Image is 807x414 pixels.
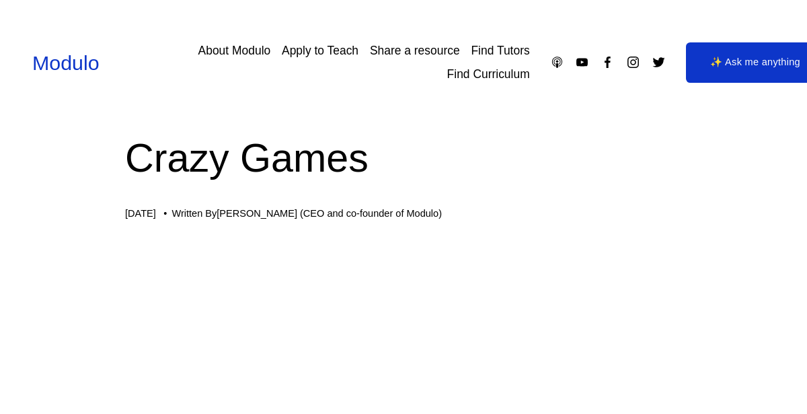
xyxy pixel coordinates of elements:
[550,55,564,69] a: Apple Podcasts
[370,39,460,63] a: Share a resource
[282,39,358,63] a: Apply to Teach
[471,39,529,63] a: Find Tutors
[125,131,682,186] h1: Crazy Games
[198,39,271,63] a: About Modulo
[125,208,156,219] span: [DATE]
[32,51,100,74] a: Modulo
[601,55,615,69] a: Facebook
[652,55,666,69] a: Twitter
[171,208,442,219] div: Written By
[626,55,640,69] a: Instagram
[447,63,530,86] a: Find Curriculum
[575,55,589,69] a: YouTube
[217,208,442,219] a: [PERSON_NAME] (CEO and co-founder of Modulo)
